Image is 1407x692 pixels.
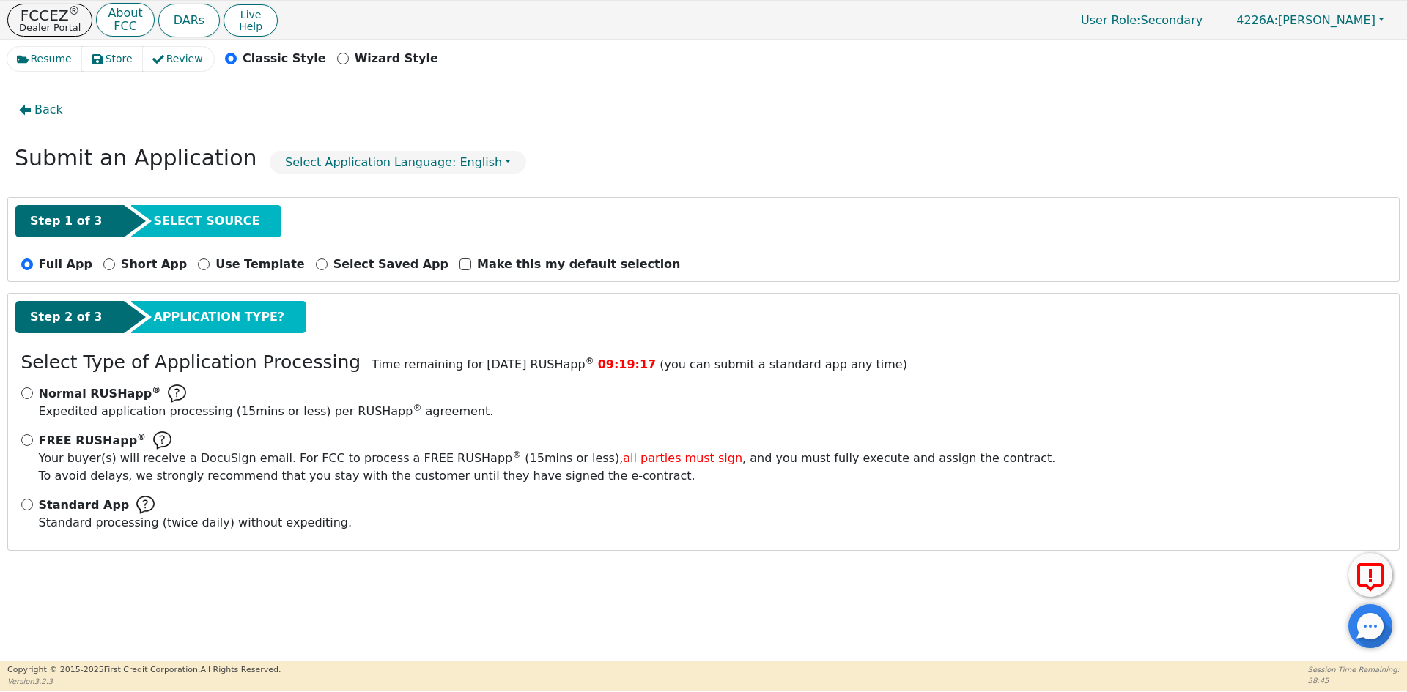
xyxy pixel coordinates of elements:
p: Session Time Remaining: [1308,664,1400,675]
button: Resume [7,47,83,71]
button: Back [7,93,75,127]
span: all parties must sign [623,451,742,465]
sup: ® [69,4,80,18]
img: Help Bubble [153,431,171,450]
sup: ® [512,450,521,460]
span: All Rights Reserved. [200,665,281,674]
span: Your buyer(s) will receive a DocuSign email. For FCC to process a FREE RUSHapp ( 15 mins or less)... [39,451,1056,465]
a: User Role:Secondary [1066,6,1217,34]
button: Store [82,47,144,71]
span: Normal RUSHapp [39,387,161,401]
sup: ® [586,356,594,366]
p: FCCEZ [19,8,81,23]
span: Store [106,51,133,67]
h3: Select Type of Application Processing [21,351,361,373]
p: Full App [39,256,92,273]
span: Back [34,101,63,119]
button: Select Application Language: English [270,151,526,174]
p: 58:45 [1308,675,1400,686]
span: 4226A: [1236,13,1278,27]
p: FCC [108,21,142,32]
h2: Submit an Application [15,145,257,171]
span: Standard App [39,496,130,514]
button: AboutFCC [96,3,154,37]
span: To avoid delays, we strongly recommend that you stay with the customer until they have signed the... [39,450,1056,485]
sup: ® [152,385,160,395]
p: Make this my default selection [477,256,681,273]
p: About [108,7,142,19]
button: LiveHelp [224,4,278,37]
p: Short App [121,256,187,273]
button: 4226A:[PERSON_NAME] [1221,9,1400,31]
span: Review [166,51,203,67]
p: Version 3.2.3 [7,676,281,687]
p: Use Template [215,256,304,273]
span: Step 2 of 3 [30,308,102,326]
span: Standard processing (twice daily) without expediting. [39,516,352,529]
span: Help [239,21,262,32]
span: Time remaining for [DATE] RUSHapp [372,357,594,371]
img: Help Bubble [168,384,186,403]
p: Classic Style [243,50,326,67]
span: Resume [31,51,72,67]
img: Help Bubble [136,496,155,514]
span: [PERSON_NAME] [1236,13,1375,27]
sup: ® [137,432,146,442]
sup: ® [413,403,421,413]
span: 09:19:17 [598,357,657,371]
p: Select Saved App [333,256,448,273]
p: Copyright © 2015- 2025 First Credit Corporation. [7,664,281,677]
span: Step 1 of 3 [30,212,102,230]
span: APPLICATION TYPE? [153,308,284,326]
p: Wizard Style [355,50,438,67]
span: SELECT SOURCE [153,212,259,230]
span: User Role : [1081,13,1140,27]
span: Live [239,9,262,21]
button: DARs [158,4,220,37]
button: Report Error to FCC [1348,553,1392,597]
p: Secondary [1066,6,1217,34]
p: Dealer Portal [19,23,81,32]
span: (you can submit a standard app any time) [660,357,907,371]
span: FREE RUSHapp [39,434,147,447]
button: Review [143,47,214,71]
button: FCCEZ®Dealer Portal [7,4,92,37]
span: Expedited application processing ( 15 mins or less) per RUSHapp agreement. [39,404,494,418]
